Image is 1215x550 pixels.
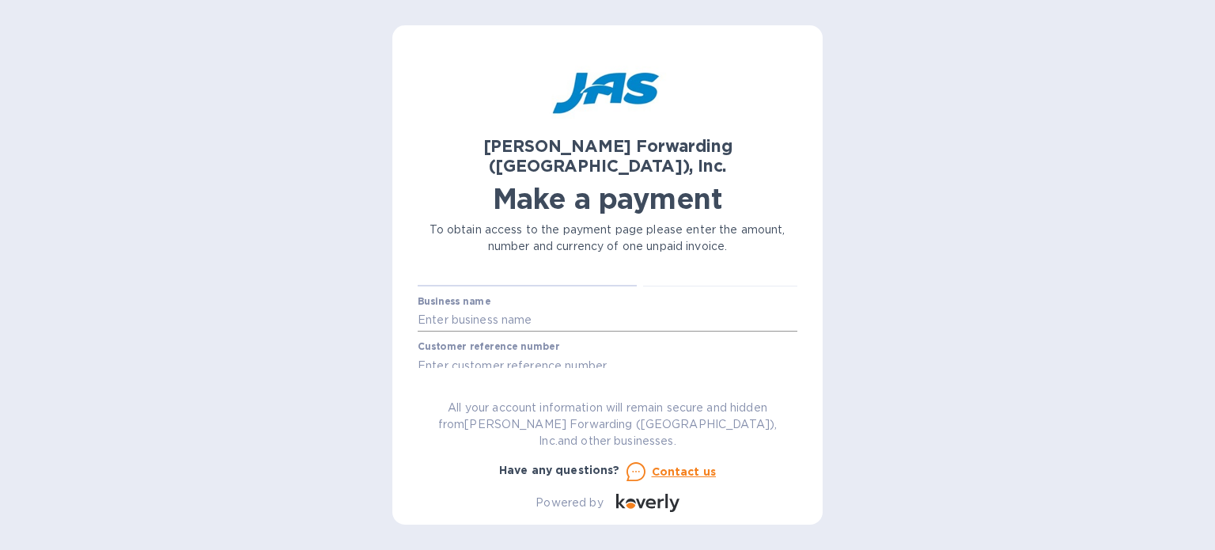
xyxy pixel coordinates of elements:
[499,464,620,476] b: Have any questions?
[536,495,603,511] p: Powered by
[418,309,797,332] input: Enter business name
[652,465,717,478] u: Contact us
[418,182,797,215] h1: Make a payment
[483,136,732,176] b: [PERSON_NAME] Forwarding ([GEOGRAPHIC_DATA]), Inc.
[418,400,797,449] p: All your account information will remain secure and hidden from [PERSON_NAME] Forwarding ([GEOGRA...
[418,222,797,255] p: To obtain access to the payment page please enter the amount, number and currency of one unpaid i...
[418,354,797,377] input: Enter customer reference number
[418,297,490,306] label: Business name
[418,343,559,352] label: Customer reference number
